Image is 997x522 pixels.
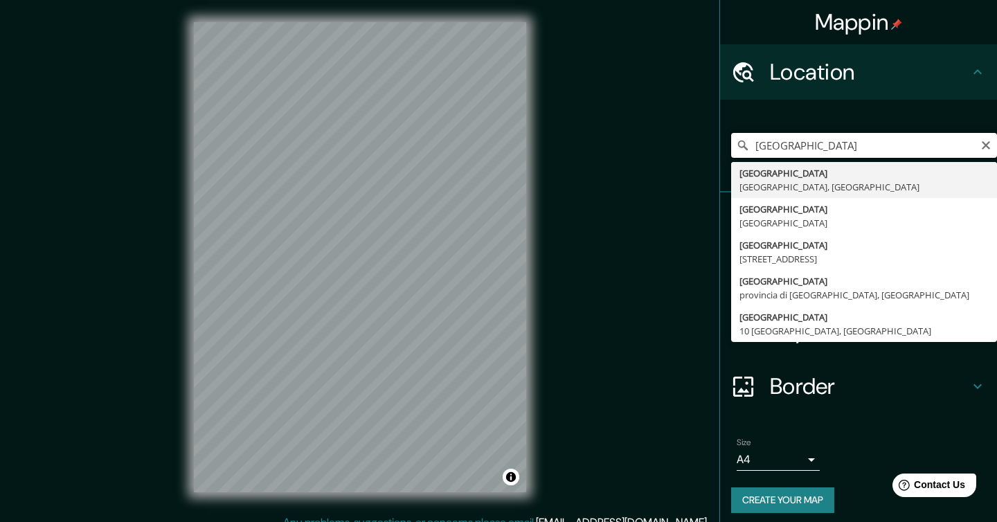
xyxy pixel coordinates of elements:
h4: Location [770,58,969,86]
div: [GEOGRAPHIC_DATA] [739,274,989,288]
button: Clear [980,138,991,151]
div: A4 [737,449,820,471]
div: Style [720,248,997,303]
div: [GEOGRAPHIC_DATA] [739,216,989,230]
h4: Mappin [815,8,903,36]
div: 10 [GEOGRAPHIC_DATA], [GEOGRAPHIC_DATA] [739,324,989,338]
div: [GEOGRAPHIC_DATA] [739,238,989,252]
div: Layout [720,303,997,359]
button: Toggle attribution [503,469,519,485]
div: [STREET_ADDRESS] [739,252,989,266]
div: Border [720,359,997,414]
iframe: Help widget launcher [874,468,982,507]
div: [GEOGRAPHIC_DATA] [739,310,989,324]
h4: Border [770,372,969,400]
div: Pins [720,192,997,248]
img: pin-icon.png [891,19,902,30]
canvas: Map [194,22,526,492]
label: Size [737,437,751,449]
div: [GEOGRAPHIC_DATA], [GEOGRAPHIC_DATA] [739,180,989,194]
div: provincia di [GEOGRAPHIC_DATA], [GEOGRAPHIC_DATA] [739,288,989,302]
div: Location [720,44,997,100]
div: [GEOGRAPHIC_DATA] [739,202,989,216]
div: [GEOGRAPHIC_DATA] [739,166,989,180]
button: Create your map [731,487,834,513]
input: Pick your city or area [731,133,997,158]
h4: Layout [770,317,969,345]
